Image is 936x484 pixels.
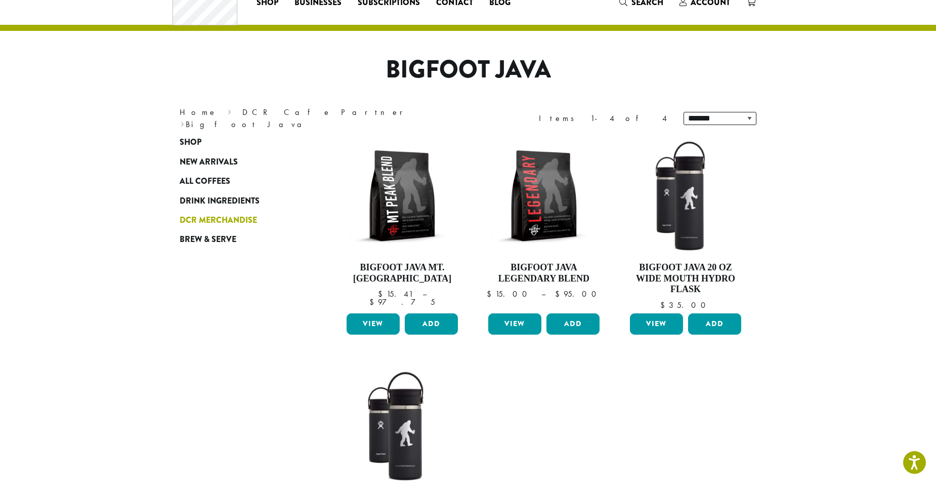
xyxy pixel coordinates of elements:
span: – [422,289,427,299]
a: Shop [180,133,301,152]
a: Bigfoot Java Legendary Blend [486,138,602,309]
a: View [347,313,400,335]
span: $ [660,300,669,310]
a: View [630,313,683,335]
h4: Bigfoot Java Mt. [GEOGRAPHIC_DATA] [344,262,460,284]
a: All Coffees [180,172,301,191]
h4: Bigfoot Java 20 oz Wide Mouth Hydro Flask [627,262,744,295]
bdi: 15.00 [487,289,532,299]
button: Add [688,313,741,335]
a: Home [180,107,217,117]
span: › [181,115,184,131]
span: Drink Ingredients [180,195,260,208]
a: DCR Merchandise [180,211,301,230]
a: New Arrivals [180,152,301,172]
a: Bigfoot Java 20 oz Wide Mouth Hydro Flask $35.00 [627,138,744,309]
span: $ [487,289,495,299]
button: Add [405,313,458,335]
button: Add [546,313,600,335]
bdi: 95.00 [555,289,601,299]
img: LO2867-BFJ-Hydro-Flask-20oz-WM-wFlex-Sip-Lid-Black-300x300.jpg [627,138,744,254]
div: Items 1-4 of 4 [539,112,668,125]
bdi: 15.41 [378,289,413,299]
a: Bigfoot Java Mt. [GEOGRAPHIC_DATA] [344,138,460,309]
span: All Coffees [180,175,230,188]
span: $ [555,289,564,299]
span: Shop [180,136,201,149]
span: – [541,289,545,299]
span: › [228,103,231,118]
bdi: 97.75 [369,297,435,307]
a: Brew & Serve [180,230,301,249]
h4: Bigfoot Java Legendary Blend [486,262,602,284]
h1: Bigfoot Java [172,55,764,85]
span: Brew & Serve [180,233,236,246]
img: BFJ_MtPeak_12oz-300x300.png [344,138,460,254]
span: New Arrivals [180,156,238,169]
img: BFJ_Legendary_12oz-300x300.png [486,138,602,254]
span: DCR Merchandise [180,214,257,227]
nav: Breadcrumb [180,106,453,131]
bdi: 35.00 [660,300,710,310]
a: DCR Cafe Partner [242,107,410,117]
span: $ [369,297,378,307]
a: View [488,313,541,335]
span: $ [378,289,387,299]
a: Drink Ingredients [180,191,301,210]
